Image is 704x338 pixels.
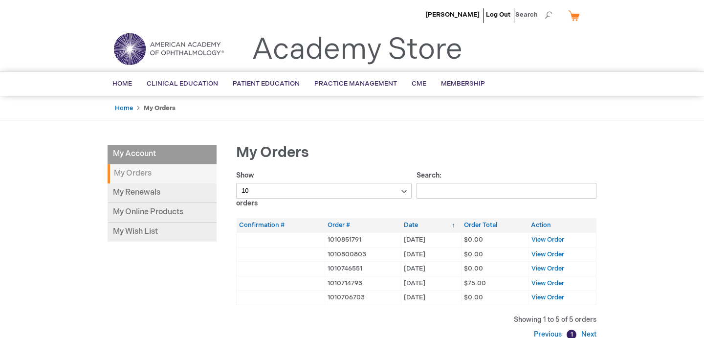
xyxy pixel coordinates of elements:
span: $0.00 [464,236,483,244]
span: Practice Management [314,80,397,88]
th: Order #: activate to sort column ascending [325,218,401,232]
span: Membership [441,80,485,88]
td: [DATE] [401,291,462,305]
th: Date: activate to sort column ascending [401,218,462,232]
span: $0.00 [464,293,483,301]
a: View Order [531,265,564,272]
input: Search: [417,183,597,199]
span: Home [112,80,132,88]
td: 1010714793 [325,276,401,291]
label: Search: [417,171,597,195]
th: Action: activate to sort column ascending [528,218,596,232]
th: Confirmation #: activate to sort column ascending [237,218,325,232]
a: View Order [531,279,564,287]
label: Show orders [236,171,412,207]
a: View Order [531,293,564,301]
select: Showorders [236,183,412,199]
strong: My Orders [108,164,217,183]
a: View Order [531,236,564,244]
td: 1010800803 [325,247,401,262]
td: [DATE] [401,276,462,291]
span: $0.00 [464,250,483,258]
th: Order Total: activate to sort column ascending [462,218,529,232]
span: Search [515,5,552,24]
a: My Wish List [108,223,217,242]
a: [PERSON_NAME] [425,11,480,19]
td: [DATE] [401,247,462,262]
a: My Online Products [108,203,217,223]
span: CME [412,80,426,88]
span: My Orders [236,144,309,161]
td: 1010851791 [325,232,401,247]
a: Log Out [486,11,510,19]
a: View Order [531,250,564,258]
a: Academy Store [252,32,462,68]
td: 1010706703 [325,291,401,305]
span: Clinical Education [147,80,218,88]
a: My Renewals [108,183,217,203]
a: Home [115,104,133,112]
span: Patient Education [233,80,300,88]
div: Showing 1 to 5 of 5 orders [236,315,596,325]
strong: My Orders [144,104,176,112]
td: 1010746551 [325,262,401,276]
td: [DATE] [401,262,462,276]
span: $0.00 [464,265,483,272]
span: $75.00 [464,279,486,287]
td: [DATE] [401,232,462,247]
